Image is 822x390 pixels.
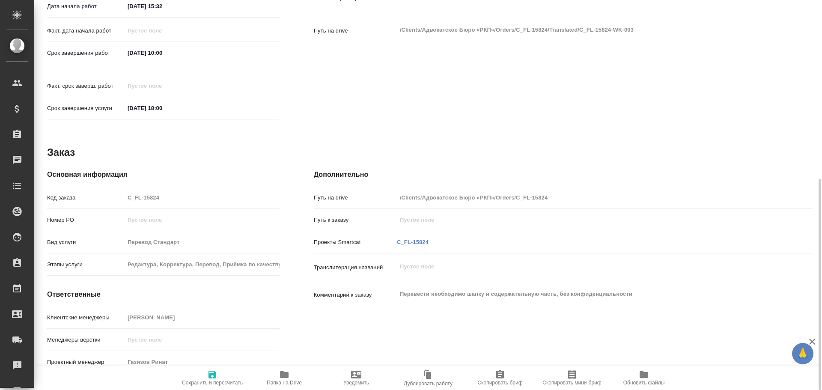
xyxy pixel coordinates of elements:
button: Скопировать бриф [464,366,536,390]
button: Обновить файлы [608,366,680,390]
button: Папка на Drive [248,366,320,390]
input: ✎ Введи что-нибудь [125,102,200,114]
button: Скопировать мини-бриф [536,366,608,390]
input: Пустое поле [125,356,280,368]
p: Проектный менеджер [47,358,125,366]
input: Пустое поле [125,236,280,248]
input: Пустое поле [125,214,280,226]
span: Скопировать бриф [477,380,522,386]
span: Папка на Drive [267,380,302,386]
p: Вид услуги [47,238,125,247]
button: 🙏 [792,343,813,364]
p: Проекты Smartcat [314,238,397,247]
p: Факт. дата начала работ [47,27,125,35]
p: Код заказа [47,194,125,202]
input: Пустое поле [125,333,280,346]
p: Путь к заказу [314,216,397,224]
p: Срок завершения услуги [47,104,125,113]
h4: Дополнительно [314,170,813,180]
span: 🙏 [795,345,810,363]
input: ✎ Введи что-нибудь [125,47,200,59]
span: Обновить файлы [623,380,665,386]
span: Сохранить и пересчитать [182,380,243,386]
h2: Заказ [47,146,75,159]
a: C_FL-15824 [397,239,429,245]
input: Пустое поле [125,191,280,204]
input: Пустое поле [125,311,280,324]
button: Уведомить [320,366,392,390]
p: Транслитерация названий [314,263,397,272]
p: Этапы услуги [47,260,125,269]
p: Путь на drive [314,194,397,202]
h4: Основная информация [47,170,280,180]
p: Номер РО [47,216,125,224]
p: Срок завершения работ [47,49,125,57]
span: Дублировать работу [404,381,453,387]
textarea: Перевести необходимо шапку и содержательную часть, без конфиденциальности [397,287,771,301]
button: Сохранить и пересчитать [176,366,248,390]
button: Дублировать работу [392,366,464,390]
span: Уведомить [343,380,369,386]
h4: Ответственные [47,289,280,300]
p: Комментарий к заказу [314,291,397,299]
textarea: /Clients/Адвокатское Бюро «РКП»/Orders/C_FL-15824/Translated/C_FL-15824-WK-003 [397,23,771,37]
input: Пустое поле [397,214,771,226]
p: Клиентские менеджеры [47,313,125,322]
input: Пустое поле [125,24,200,37]
p: Путь на drive [314,27,397,35]
p: Дата начала работ [47,2,125,11]
span: Скопировать мини-бриф [542,380,601,386]
p: Факт. срок заверш. работ [47,82,125,90]
input: Пустое поле [125,80,200,92]
p: Менеджеры верстки [47,336,125,344]
input: Пустое поле [125,258,280,271]
input: Пустое поле [397,191,771,204]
